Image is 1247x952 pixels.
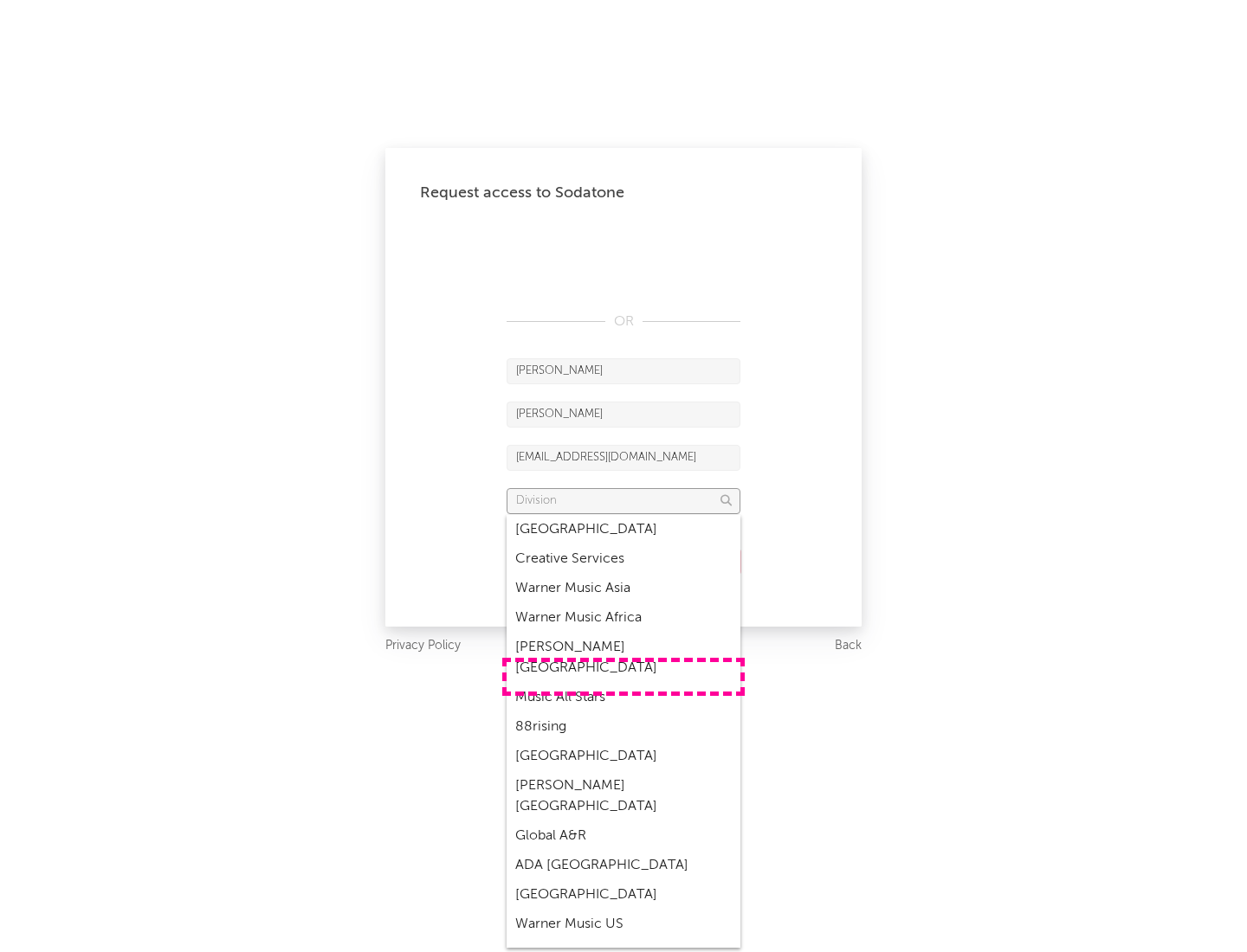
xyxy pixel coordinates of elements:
[507,633,740,683] div: [PERSON_NAME] [GEOGRAPHIC_DATA]
[507,445,740,471] input: Email
[385,635,461,657] a: Privacy Policy
[835,635,862,657] a: Back
[507,712,740,742] div: 88rising
[507,544,740,574] div: Creative Services
[507,358,740,384] input: First Name
[507,821,740,851] div: Global A&R
[507,880,740,910] div: [GEOGRAPHIC_DATA]
[507,488,740,514] input: Division
[507,515,740,544] div: [GEOGRAPHIC_DATA]
[507,402,740,428] input: Last Name
[420,183,827,203] div: Request access to Sodatone
[507,851,740,880] div: ADA [GEOGRAPHIC_DATA]
[507,771,740,821] div: [PERSON_NAME] [GEOGRAPHIC_DATA]
[507,683,740,712] div: Music All Stars
[507,574,740,603] div: Warner Music Asia
[507,742,740,771] div: [GEOGRAPHIC_DATA]
[507,603,740,633] div: Warner Music Africa
[507,910,740,939] div: Warner Music US
[507,312,740,332] div: OR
